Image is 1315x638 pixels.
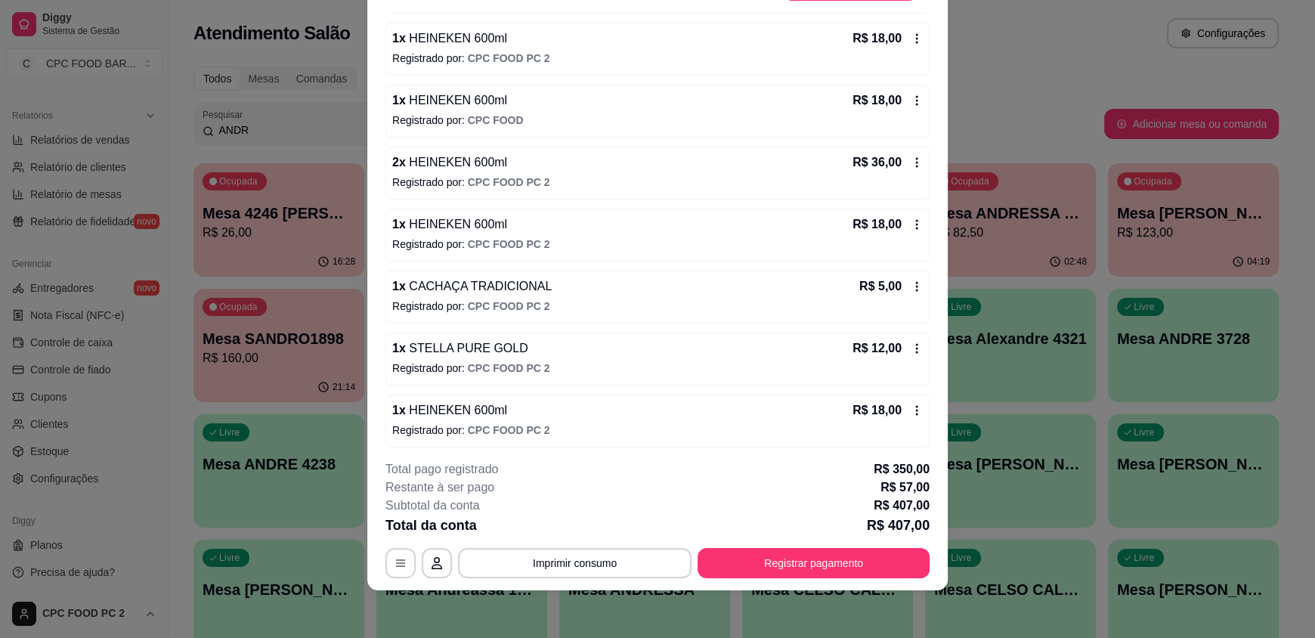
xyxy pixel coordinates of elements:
span: HEINEKEN 600ml [406,32,507,45]
span: CPC FOOD PC 2 [468,238,550,250]
p: R$ 350,00 [874,460,930,478]
p: Registrado por: [392,51,923,66]
button: Imprimir consumo [458,548,692,578]
span: HEINEKEN 600ml [406,94,507,107]
p: Restante à ser pago [385,478,494,497]
span: CPC FOOD PC 2 [468,300,550,312]
span: CPC FOOD PC 2 [468,176,550,188]
span: CACHAÇA TRADICIONAL [406,280,552,293]
p: 1 x [392,91,507,110]
span: CPC FOOD PC 2 [468,52,550,64]
span: CPC FOOD PC 2 [468,424,550,436]
p: 1 x [392,29,507,48]
p: R$ 18,00 [852,215,902,234]
p: R$ 407,00 [867,515,930,536]
p: R$ 18,00 [852,401,902,420]
p: 2 x [392,153,507,172]
p: 1 x [392,215,507,234]
span: STELLA PURE GOLD [406,342,528,355]
p: R$ 407,00 [874,497,930,515]
p: R$ 5,00 [859,277,902,296]
p: R$ 12,00 [852,339,902,358]
p: R$ 57,00 [880,478,930,497]
p: 1 x [392,277,552,296]
span: CPC FOOD PC 2 [468,362,550,374]
p: R$ 18,00 [852,29,902,48]
p: Registrado por: [392,175,923,190]
p: Subtotal da conta [385,497,480,515]
span: HEINEKEN 600ml [406,156,507,169]
p: R$ 36,00 [852,153,902,172]
p: Registrado por: [392,299,923,314]
p: Registrado por: [392,237,923,252]
p: Registrado por: [392,361,923,376]
p: Registrado por: [392,423,923,438]
p: Total da conta [385,515,477,536]
p: R$ 18,00 [852,91,902,110]
p: 1 x [392,401,507,420]
span: HEINEKEN 600ml [406,218,507,231]
p: Total pago registrado [385,460,498,478]
p: 1 x [392,339,528,358]
button: Registrar pagamento [698,548,930,578]
p: Registrado por: [392,113,923,128]
span: HEINEKEN 600ml [406,404,507,417]
span: CPC FOOD [468,114,524,126]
